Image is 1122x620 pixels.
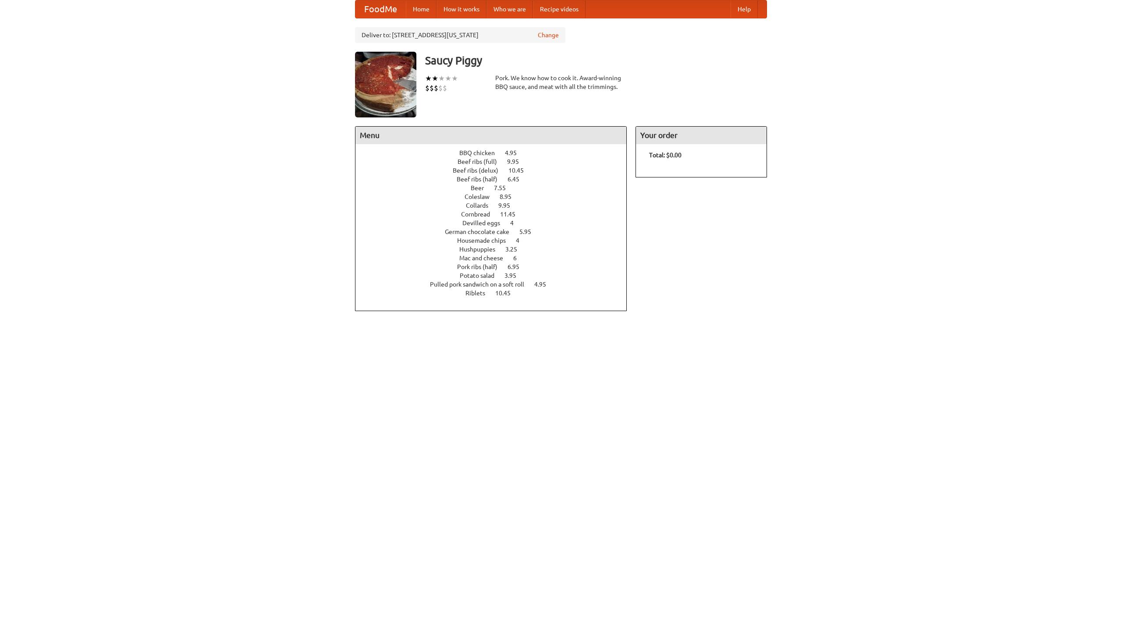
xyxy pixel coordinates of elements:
li: ★ [451,74,458,83]
span: 10.45 [495,290,519,297]
h4: Menu [355,127,626,144]
a: Home [406,0,437,18]
span: Collards [466,202,497,209]
h3: Saucy Piggy [425,52,767,69]
li: ★ [432,74,438,83]
a: How it works [437,0,486,18]
a: Housemade chips 4 [457,237,536,244]
a: Riblets 10.45 [465,290,527,297]
span: Cornbread [461,211,499,218]
span: 4 [516,237,528,244]
span: German chocolate cake [445,228,518,235]
span: 10.45 [508,167,533,174]
a: FoodMe [355,0,406,18]
a: Mac and cheese 6 [459,255,533,262]
span: 3.95 [504,272,525,279]
span: Coleslaw [465,193,498,200]
img: angular.jpg [355,52,416,117]
a: Beef ribs (full) 9.95 [458,158,535,165]
span: 4.95 [534,281,555,288]
a: BBQ chicken 4.95 [459,149,533,156]
span: Potato salad [460,272,503,279]
li: ★ [445,74,451,83]
a: Beef ribs (half) 6.45 [457,176,536,183]
span: 6.95 [508,263,528,270]
span: Beef ribs (delux) [453,167,507,174]
li: $ [434,83,438,93]
span: Beef ribs (full) [458,158,506,165]
span: Hushpuppies [459,246,504,253]
span: Beef ribs (half) [457,176,506,183]
span: 6.45 [508,176,528,183]
span: 5.95 [519,228,540,235]
li: ★ [438,74,445,83]
span: 7.55 [494,184,515,191]
a: Collards 9.95 [466,202,526,209]
div: Pork. We know how to cook it. Award-winning BBQ sauce, and meat with all the trimmings. [495,74,627,91]
li: $ [430,83,434,93]
h4: Your order [636,127,767,144]
span: Riblets [465,290,494,297]
a: Change [538,31,559,39]
span: 4 [510,220,522,227]
span: Pulled pork sandwich on a soft roll [430,281,533,288]
span: Mac and cheese [459,255,512,262]
span: 11.45 [500,211,524,218]
a: Coleslaw 8.95 [465,193,528,200]
li: $ [443,83,447,93]
a: Pork ribs (half) 6.95 [457,263,536,270]
a: Devilled eggs 4 [462,220,530,227]
a: Help [731,0,758,18]
span: 4.95 [505,149,525,156]
span: Housemade chips [457,237,515,244]
a: Pulled pork sandwich on a soft roll 4.95 [430,281,562,288]
a: Who we are [486,0,533,18]
span: 8.95 [500,193,520,200]
span: 6 [513,255,525,262]
a: German chocolate cake 5.95 [445,228,547,235]
a: Beer 7.55 [471,184,522,191]
a: Beef ribs (delux) 10.45 [453,167,540,174]
span: 9.95 [507,158,528,165]
div: Deliver to: [STREET_ADDRESS][US_STATE] [355,27,565,43]
span: Pork ribs (half) [457,263,506,270]
a: Potato salad 3.95 [460,272,533,279]
li: $ [438,83,443,93]
span: 9.95 [498,202,519,209]
a: Recipe videos [533,0,586,18]
li: ★ [425,74,432,83]
a: Hushpuppies 3.25 [459,246,533,253]
span: 3.25 [505,246,526,253]
li: $ [425,83,430,93]
span: BBQ chicken [459,149,504,156]
b: Total: $0.00 [649,152,682,159]
span: Devilled eggs [462,220,509,227]
span: Beer [471,184,493,191]
a: Cornbread 11.45 [461,211,532,218]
